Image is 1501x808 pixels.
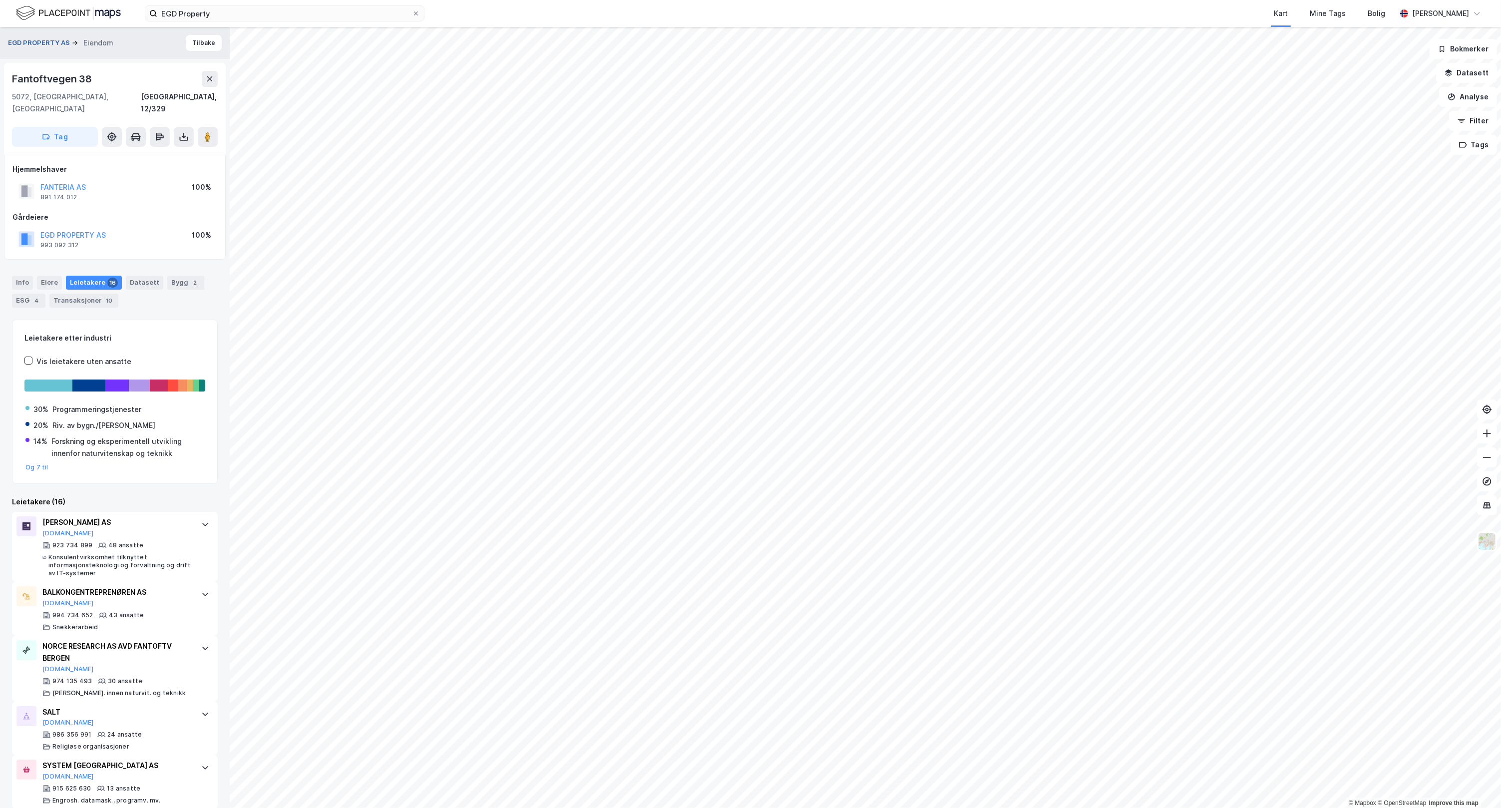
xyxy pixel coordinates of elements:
div: Programmeringstjenester [52,404,141,415]
div: 100% [192,229,211,241]
a: Improve this map [1429,800,1479,807]
input: Søk på adresse, matrikkel, gårdeiere, leietakere eller personer [157,6,412,21]
div: Eiendom [83,37,113,49]
div: 5072, [GEOGRAPHIC_DATA], [GEOGRAPHIC_DATA] [12,91,141,115]
div: Bolig [1368,7,1385,19]
div: 30% [33,404,48,415]
div: Mine Tags [1310,7,1346,19]
div: 2 [190,278,200,288]
div: Forskning og eksperimentell utvikling innenfor naturvitenskap og teknikk [51,435,204,459]
button: [DOMAIN_NAME] [42,665,94,673]
div: Eiere [37,276,62,290]
div: 923 734 899 [52,541,92,549]
div: Konsulentvirksomhet tilknyttet informasjonsteknologi og forvaltning og drift av IT-systemer [48,553,191,577]
div: Hjemmelshaver [12,163,217,175]
div: 20% [33,419,48,431]
a: Mapbox [1349,800,1376,807]
button: Bokmerker [1430,39,1497,59]
div: Engrosh. datamask., programv. mv. [52,797,161,805]
div: Riv. av bygn./[PERSON_NAME] [52,419,155,431]
div: Leietakere (16) [12,496,218,508]
div: Religiøse organisasjoner [52,743,129,751]
button: Analyse [1439,87,1497,107]
div: 891 174 012 [40,193,77,201]
div: Snekkerarbeid [52,623,98,631]
div: 43 ansatte [109,611,144,619]
iframe: Chat Widget [1451,760,1501,808]
button: Datasett [1436,63,1497,83]
div: [PERSON_NAME] [1412,7,1469,19]
div: Fantoftvegen 38 [12,71,94,87]
div: Leietakere [66,276,122,290]
div: Leietakere etter industri [24,332,205,344]
div: [PERSON_NAME]. innen naturvit. og teknikk [52,689,186,697]
div: BALKONGENTREPRENØREN AS [42,586,191,598]
button: Tilbake [186,35,222,51]
button: EGD PROPERTY AS [8,38,72,48]
button: Tags [1451,135,1497,155]
button: Tag [12,127,98,147]
div: 13 ansatte [107,785,140,793]
div: Vis leietakere uten ansatte [36,356,131,368]
div: Transaksjoner [49,294,118,308]
button: [DOMAIN_NAME] [42,773,94,781]
div: 10 [104,296,114,306]
div: 30 ansatte [108,677,142,685]
div: Info [12,276,33,290]
button: Og 7 til [25,463,48,471]
div: SYSTEM [GEOGRAPHIC_DATA] AS [42,760,191,772]
div: [GEOGRAPHIC_DATA], 12/329 [141,91,218,115]
div: Kontrollprogram for chat [1451,760,1501,808]
div: Datasett [126,276,163,290]
button: [DOMAIN_NAME] [42,599,94,607]
button: Filter [1449,111,1497,131]
div: Bygg [167,276,204,290]
div: 986 356 991 [52,731,91,739]
div: Gårdeiere [12,211,217,223]
div: 16 [107,278,118,288]
div: 24 ansatte [107,731,142,739]
img: logo.f888ab2527a4732fd821a326f86c7f29.svg [16,4,121,22]
div: 994 734 652 [52,611,93,619]
div: ESG [12,294,45,308]
div: 915 625 630 [52,785,91,793]
button: [DOMAIN_NAME] [42,529,94,537]
button: [DOMAIN_NAME] [42,719,94,727]
div: SALT [42,706,191,718]
div: Kart [1274,7,1288,19]
div: 993 092 312 [40,241,78,249]
div: [PERSON_NAME] AS [42,516,191,528]
img: Z [1478,532,1497,551]
div: 100% [192,181,211,193]
div: 4 [31,296,41,306]
div: NORCE RESEARCH AS AVD FANTOFTV BERGEN [42,640,191,664]
div: 14% [33,435,47,447]
div: 48 ansatte [108,541,143,549]
div: 974 135 493 [52,677,92,685]
a: OpenStreetMap [1378,800,1426,807]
